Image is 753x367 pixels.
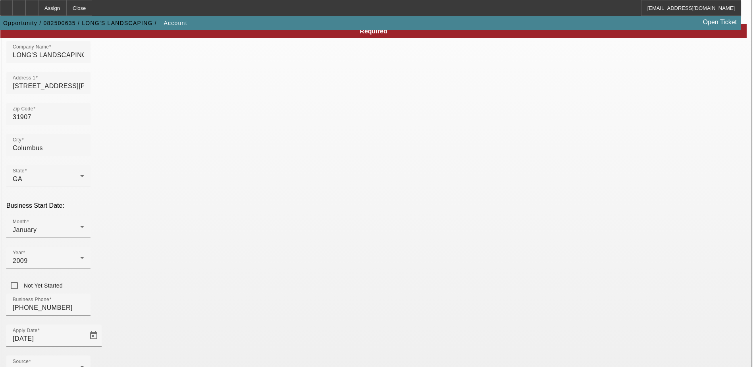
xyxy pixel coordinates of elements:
[13,137,21,143] mat-label: City
[13,250,23,255] mat-label: Year
[13,359,29,364] mat-label: Source
[86,328,102,344] button: Open calendar
[22,282,63,290] label: Not Yet Started
[6,202,747,209] p: Business Start Date:
[13,257,28,264] span: 2009
[13,328,37,333] mat-label: Apply Date
[13,226,37,233] span: January
[3,20,157,26] span: Opportunity / 082500635 / LONG'S LANDSCAPING /
[13,297,49,302] mat-label: Business Phone
[164,20,187,26] span: Account
[13,219,27,224] mat-label: Month
[13,75,35,81] mat-label: Address 1
[162,16,189,30] button: Account
[13,106,33,112] mat-label: Zip Code
[700,15,740,29] a: Open Ticket
[13,44,49,50] mat-label: Company Name
[13,168,25,174] mat-label: State
[13,176,22,182] span: GA
[360,28,387,35] span: Required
